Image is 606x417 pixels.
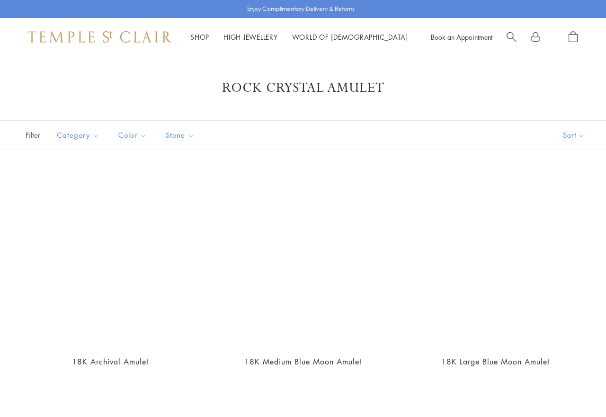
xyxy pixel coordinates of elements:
[24,174,197,347] a: 18K Archival Amulet
[28,31,171,43] img: Temple St. Clair
[247,4,355,14] p: Enjoy Complimentary Delivery & Returns
[441,356,550,367] a: 18K Large Blue Moon Amulet
[159,124,202,146] button: Stone
[161,129,202,141] span: Stone
[507,31,517,43] a: Search
[292,32,408,42] a: World of [DEMOGRAPHIC_DATA]World of [DEMOGRAPHIC_DATA]
[216,174,390,347] a: P54801-E18BM
[190,31,408,43] nav: Main navigation
[409,174,582,347] a: P54801-E18BM
[72,356,149,367] a: 18K Archival Amulet
[111,124,154,146] button: Color
[431,32,492,42] a: Book an Appointment
[569,31,578,43] a: Open Shopping Bag
[50,124,107,146] button: Category
[223,32,278,42] a: High JewelleryHigh Jewellery
[244,356,362,367] a: 18K Medium Blue Moon Amulet
[38,80,568,97] h1: Rock Crystal Amulet
[114,129,154,141] span: Color
[542,121,606,150] button: Show sort by
[52,129,107,141] span: Category
[190,32,209,42] a: ShopShop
